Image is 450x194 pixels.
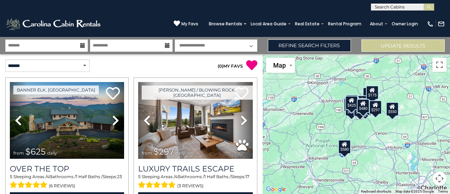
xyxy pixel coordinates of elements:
img: mail-regular-white.png [438,20,445,27]
button: Keyboard shortcuts [361,189,391,194]
span: ( ) [218,63,223,69]
div: $297 [369,100,382,114]
span: $297 [154,146,174,157]
span: 5 [10,174,12,179]
span: 0 [219,63,222,69]
span: from [142,150,152,156]
span: 4 [46,174,49,179]
span: (6 reviews) [49,181,75,190]
div: $175 [366,86,379,100]
div: $225 [345,102,358,116]
button: Map camera controls [432,171,446,186]
span: from [13,150,24,156]
a: My Favs [174,20,198,27]
a: Open this area in Google Maps (opens a new window) [264,185,288,194]
div: $480 [357,99,369,113]
span: daily [175,150,185,156]
a: Luxury Trails Escape [138,164,252,174]
a: Banner Elk, [GEOGRAPHIC_DATA] [13,86,99,94]
a: Refine Search Filters [268,39,351,52]
a: Rental Program [324,19,365,29]
div: Sleeping Areas / Bathrooms / Sleeps: [138,174,252,190]
img: White-1-2.png [5,17,103,31]
span: daily [47,150,57,156]
a: Terms (opens in new tab) [438,189,448,193]
div: $580 [339,139,351,154]
a: Browse Rentals [205,19,246,29]
div: $375 [354,102,366,116]
a: About [366,19,387,29]
div: Sleeping Areas / Bathrooms / Sleeps: [10,174,124,190]
span: 17 [245,174,249,179]
span: 4 [175,174,178,179]
div: $425 [346,96,358,110]
span: My Favs [181,21,198,27]
a: Over The Top [10,164,124,174]
a: Owner Login [388,19,422,29]
span: Map [273,62,286,69]
span: 23 [117,174,122,179]
button: Toggle fullscreen view [432,58,446,72]
a: Add to favorites [106,86,120,101]
span: Map data ©2025 Google [396,189,434,193]
a: Real Estate [291,19,323,29]
span: 1 Half Baths / [76,174,103,179]
span: (3 reviews) [177,181,204,190]
a: Local Area Guide [247,19,290,29]
div: $175 [363,87,375,101]
div: $550 [386,102,399,116]
div: $230 [344,98,357,112]
img: thumbnail_168695581.jpeg [138,82,252,159]
div: $349 [355,95,368,109]
span: 5 [138,174,141,179]
img: thumbnail_167153549.jpeg [10,82,124,159]
span: $625 [25,146,46,157]
a: (0)MY FAVS [218,63,243,69]
button: Update Results [361,39,445,52]
img: phone-regular-white.png [427,20,434,27]
a: [PERSON_NAME] / Blowing Rock, [GEOGRAPHIC_DATA] [142,86,252,100]
button: Change map style [266,58,295,73]
div: $125 [346,94,358,108]
span: 1 Half Baths / [204,174,231,179]
img: Google [264,185,288,194]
